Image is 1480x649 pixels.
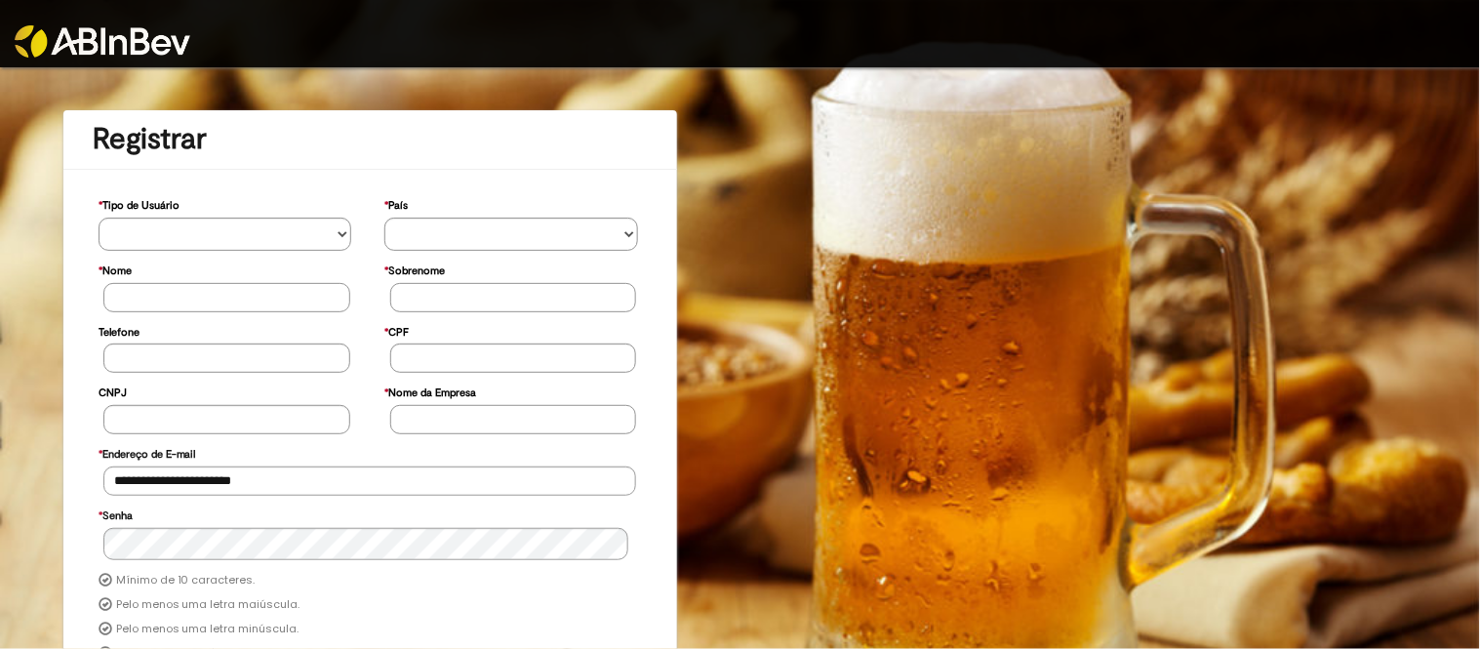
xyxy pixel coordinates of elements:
[116,597,300,613] label: Pelo menos uma letra maiúscula.
[15,25,190,58] img: ABInbev-white.png
[384,255,445,283] label: Sobrenome
[384,189,408,218] label: País
[116,573,256,588] label: Mínimo de 10 caracteres.
[99,189,180,218] label: Tipo de Usuário
[99,500,133,528] label: Senha
[99,377,127,405] label: CNPJ
[116,622,300,637] label: Pelo menos uma letra minúscula.
[99,316,140,345] label: Telefone
[384,316,409,345] label: CPF
[384,377,476,405] label: Nome da Empresa
[99,438,196,466] label: Endereço de E-mail
[99,255,132,283] label: Nome
[93,123,648,155] h1: Registrar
